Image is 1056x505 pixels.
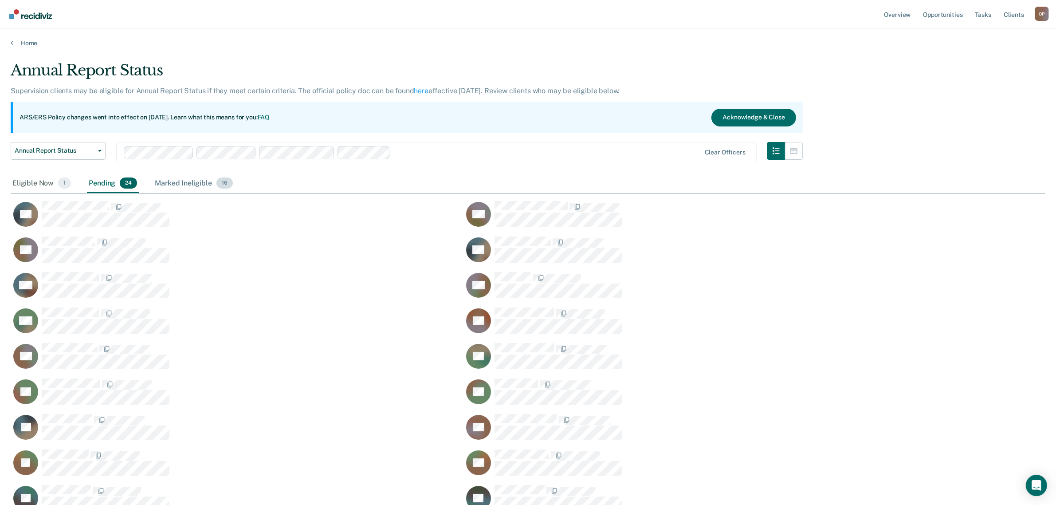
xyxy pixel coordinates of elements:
div: CaseloadOpportunityCell-03206175 [11,307,463,343]
div: CaseloadOpportunityCell-06975857 [463,343,916,378]
a: FAQ [258,114,270,121]
button: Annual Report Status [11,142,106,160]
span: Annual Report Status [15,147,94,154]
div: CaseloadOpportunityCell-06853038 [463,414,916,449]
div: Marked Ineligible16 [153,174,234,193]
button: Acknowledge & Close [711,109,796,126]
div: CaseloadOpportunityCell-04097500 [11,378,463,414]
div: Clear officers [705,149,746,156]
span: 1 [58,178,71,189]
span: 24 [120,178,137,189]
div: Eligible Now1 [11,174,73,193]
div: CaseloadOpportunityCell-04141392 [463,272,916,307]
div: Annual Report Status [11,61,803,87]
span: 16 [216,178,233,189]
div: CaseloadOpportunityCell-05550182 [463,201,916,236]
div: CaseloadOpportunityCell-03423310 [11,201,463,236]
div: CaseloadOpportunityCell-08830224 [11,343,463,378]
div: CaseloadOpportunityCell-17888660 [463,307,916,343]
div: Open Intercom Messenger [1026,475,1047,496]
img: Recidiviz [9,9,52,19]
div: CaseloadOpportunityCell-18275043 [11,449,463,485]
div: CaseloadOpportunityCell-06966789 [463,378,916,414]
a: Home [11,39,1045,47]
div: Pending24 [87,174,139,193]
div: CaseloadOpportunityCell-07303647 [11,414,463,449]
div: CaseloadOpportunityCell-03212653 [463,449,916,485]
div: CaseloadOpportunityCell-02365999 [11,272,463,307]
p: ARS/ERS Policy changes went into effect on [DATE]. Learn what this means for you: [20,113,270,122]
a: here [414,87,428,95]
button: Profile dropdown button [1035,7,1049,21]
div: CaseloadOpportunityCell-02669205 [463,236,916,272]
div: O P [1035,7,1049,21]
div: CaseloadOpportunityCell-01076240 [11,236,463,272]
p: Supervision clients may be eligible for Annual Report Status if they meet certain criteria. The o... [11,87,620,95]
